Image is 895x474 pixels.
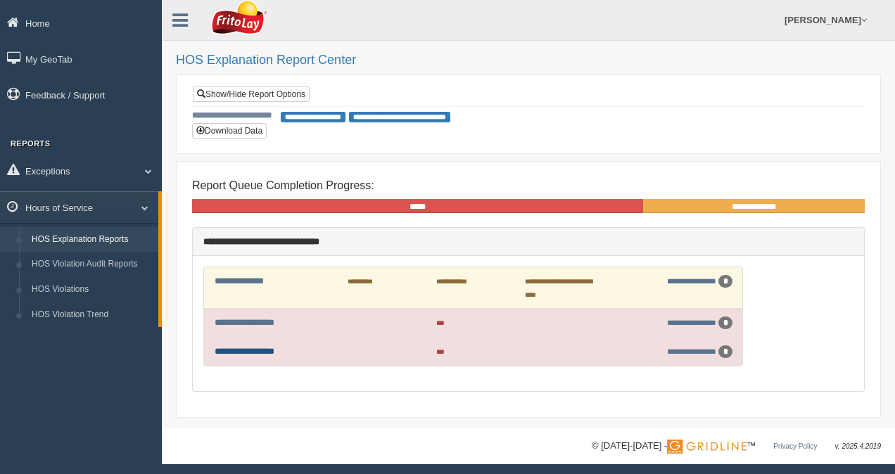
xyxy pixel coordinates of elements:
a: HOS Violation Trend [25,302,158,328]
a: HOS Explanation Reports [25,227,158,252]
div: © [DATE]-[DATE] - ™ [592,439,881,454]
h2: HOS Explanation Report Center [176,53,881,68]
h4: Report Queue Completion Progress: [192,179,865,192]
button: Download Data [192,123,267,139]
a: Show/Hide Report Options [193,87,310,102]
a: Privacy Policy [773,442,817,450]
span: v. 2025.4.2019 [835,442,881,450]
a: HOS Violations [25,277,158,302]
a: HOS Violation Audit Reports [25,252,158,277]
img: Gridline [667,440,747,454]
